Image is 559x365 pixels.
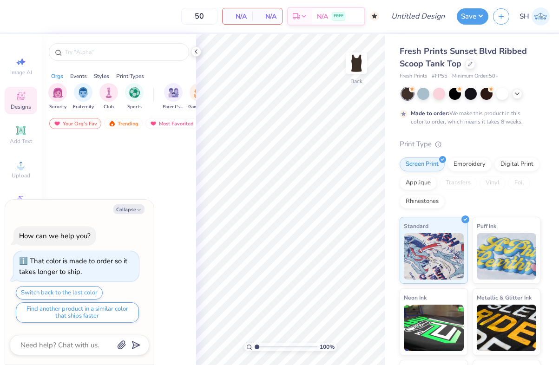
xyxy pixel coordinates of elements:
[113,204,145,214] button: Collapse
[440,176,477,190] div: Transfers
[404,293,427,302] span: Neon Ink
[11,103,31,111] span: Designs
[477,293,532,302] span: Metallic & Glitter Ink
[457,8,488,25] button: Save
[477,233,537,280] img: Puff Ink
[53,120,61,127] img: most_fav.gif
[320,343,335,351] span: 100 %
[400,157,445,171] div: Screen Print
[452,72,499,80] span: Minimum Order: 50 +
[73,83,94,111] button: filter button
[104,87,114,98] img: Club Image
[228,12,247,21] span: N/A
[129,87,140,98] img: Sports Image
[145,118,198,129] div: Most Favorited
[48,83,67,111] button: filter button
[116,72,144,80] div: Print Types
[447,157,492,171] div: Embroidery
[520,7,550,26] a: SH
[188,83,210,111] div: filter for Game Day
[64,47,183,57] input: Try "Alpha"
[477,221,496,231] span: Puff Ink
[350,77,362,85] div: Back
[127,104,142,111] span: Sports
[400,46,527,69] span: Fresh Prints Sunset Blvd Ribbed Scoop Tank Top
[48,83,67,111] div: filter for Sorority
[411,109,525,126] div: We make this product in this color to order, which means it takes 8 weeks.
[188,83,210,111] button: filter button
[10,137,32,145] span: Add Text
[163,83,184,111] div: filter for Parent's Weekend
[99,83,118,111] div: filter for Club
[94,72,109,80] div: Styles
[104,118,143,129] div: Trending
[12,172,30,179] span: Upload
[334,13,343,20] span: FREE
[508,176,530,190] div: Foil
[532,7,550,26] img: Sofia Hristidis
[10,69,32,76] span: Image AI
[51,72,63,80] div: Orgs
[99,83,118,111] button: filter button
[400,139,540,150] div: Print Type
[194,87,204,98] img: Game Day Image
[411,110,449,117] strong: Made to order:
[108,120,116,127] img: trending.gif
[347,54,366,72] img: Back
[78,87,88,98] img: Fraternity Image
[384,7,452,26] input: Untitled Design
[49,118,101,129] div: Your Org's Fav
[432,72,447,80] span: # FP55
[73,83,94,111] div: filter for Fraternity
[163,83,184,111] button: filter button
[400,72,427,80] span: Fresh Prints
[404,305,464,351] img: Neon Ink
[480,176,506,190] div: Vinyl
[16,302,139,323] button: Find another product in a similar color that ships faster
[73,104,94,111] span: Fraternity
[163,104,184,111] span: Parent's Weekend
[125,83,144,111] button: filter button
[181,8,217,25] input: – –
[53,87,63,98] img: Sorority Image
[70,72,87,80] div: Events
[19,231,91,241] div: How can we help you?
[16,286,103,300] button: Switch back to the last color
[317,12,328,21] span: N/A
[477,305,537,351] img: Metallic & Glitter Ink
[400,176,437,190] div: Applique
[188,104,210,111] span: Game Day
[19,256,127,276] div: That color is made to order so it takes longer to ship.
[400,195,445,209] div: Rhinestones
[404,221,428,231] span: Standard
[520,11,529,22] span: SH
[258,12,276,21] span: N/A
[49,104,66,111] span: Sorority
[150,120,157,127] img: most_fav.gif
[104,104,114,111] span: Club
[168,87,179,98] img: Parent's Weekend Image
[404,233,464,280] img: Standard
[494,157,539,171] div: Digital Print
[125,83,144,111] div: filter for Sports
